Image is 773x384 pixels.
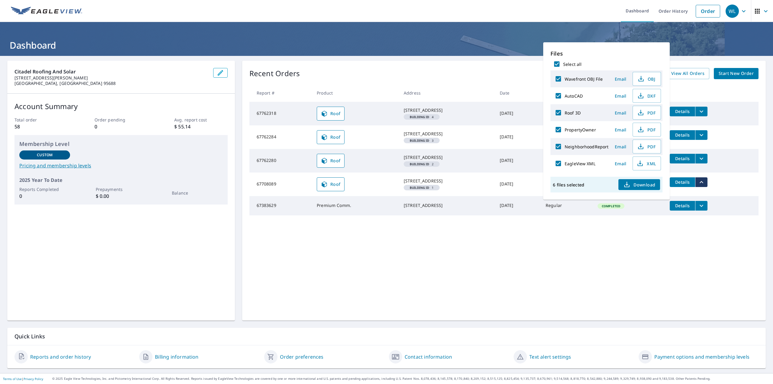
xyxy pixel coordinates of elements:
span: Roof [321,157,341,164]
span: Roof [321,134,341,141]
p: 6 files selected [553,182,584,188]
button: Email [611,142,630,151]
span: OBJ [637,75,656,82]
a: Roof [317,154,345,168]
p: $ 0.00 [96,192,146,200]
a: Start New Order [714,68,759,79]
a: Reports and order history [30,353,91,360]
span: Start New Order [719,70,754,77]
span: Roof [321,181,341,188]
p: Total order [14,117,68,123]
td: Regular [541,125,593,149]
span: View All Orders [671,70,704,77]
td: 67762280 [249,149,312,173]
span: Download [623,181,655,188]
div: [STREET_ADDRESS] [404,107,490,113]
span: PDF [637,143,656,150]
button: XML [633,157,661,170]
img: EV Logo [11,7,82,16]
button: detailsBtn-67762284 [670,130,695,140]
span: Details [673,156,691,161]
button: detailsBtn-67762318 [670,107,695,116]
p: Prepayments [96,186,146,192]
em: Building ID [410,163,429,166]
p: 2025 Year To Date [19,176,223,184]
a: Roof [317,107,345,121]
div: [STREET_ADDRESS] [404,202,490,208]
p: Recent Orders [249,68,300,79]
td: 67762318 [249,102,312,125]
p: 58 [14,123,68,130]
span: PDF [637,126,656,133]
label: Select all [563,61,582,67]
th: Report # [249,84,312,102]
span: 1 [406,186,437,189]
td: [DATE] [495,196,541,215]
td: [DATE] [495,102,541,125]
button: filesDropdownBtn-67762280 [695,154,707,163]
button: PDF [633,106,661,120]
th: Delivery [541,84,593,102]
th: Product [312,84,399,102]
span: Email [613,110,628,116]
p: Files [550,50,662,58]
div: [STREET_ADDRESS] [404,154,490,160]
td: Regular [541,149,593,173]
span: Completed [598,204,624,208]
em: Building ID [410,186,429,189]
button: Email [611,108,630,118]
a: Terms of Use [3,377,22,381]
span: Details [673,132,691,138]
button: Email [611,125,630,134]
span: Details [673,108,691,114]
td: Regular [541,173,593,196]
td: 67762284 [249,125,312,149]
button: Email [611,91,630,101]
label: Wavefront OBJ File [565,76,603,82]
span: 4 [406,115,437,118]
p: Order pending [95,117,148,123]
button: OBJ [633,72,661,86]
button: PDF [633,140,661,153]
td: Regular [541,102,593,125]
a: Order preferences [280,353,324,360]
a: Pricing and membership levels [19,162,223,169]
div: [STREET_ADDRESS] [404,178,490,184]
p: | [3,377,43,381]
a: View All Orders [666,68,709,79]
span: Roof [321,110,341,117]
p: Custom [37,152,53,158]
span: XML [637,160,656,167]
p: $ 55.14 [174,123,227,130]
p: Citadel Roofing And Solar [14,68,208,75]
td: 67383629 [249,196,312,215]
span: Email [613,144,628,150]
p: 0 [95,123,148,130]
p: [GEOGRAPHIC_DATA], [GEOGRAPHIC_DATA] 95688 [14,81,208,86]
span: Email [613,161,628,166]
a: Privacy Policy [24,377,43,381]
p: Account Summary [14,101,228,112]
button: detailsBtn-67708089 [670,177,695,187]
a: Order [696,5,720,18]
td: [DATE] [495,173,541,196]
span: Details [673,179,691,185]
span: Email [613,93,628,99]
div: WL [726,5,739,18]
span: 3 [406,139,437,142]
p: Quick Links [14,333,759,340]
p: 0 [19,192,70,200]
button: Email [611,74,630,84]
th: Date [495,84,541,102]
button: PDF [633,123,661,137]
td: Regular [541,196,593,215]
button: detailsBtn-67383629 [670,201,695,211]
th: Address [399,84,495,102]
button: detailsBtn-67762280 [670,154,695,163]
button: filesDropdownBtn-67383629 [695,201,707,211]
span: Details [673,203,691,208]
a: Roof [317,177,345,191]
p: Balance [172,190,223,196]
a: Billing information [155,353,198,360]
label: NeighborhoodReport [565,144,608,150]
